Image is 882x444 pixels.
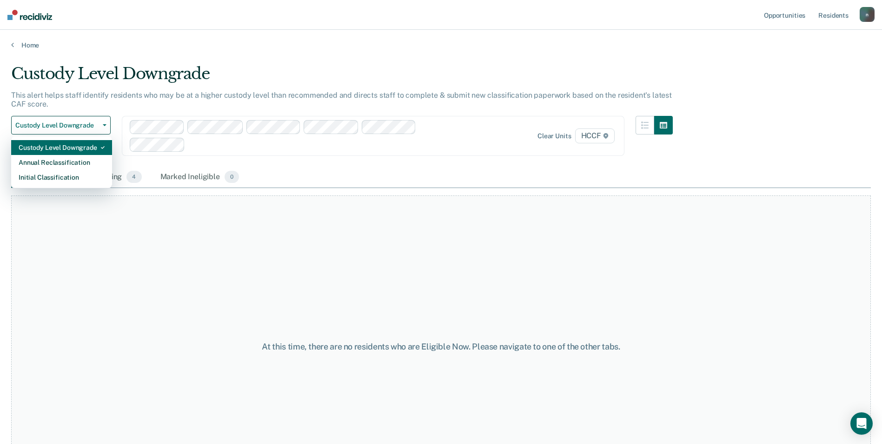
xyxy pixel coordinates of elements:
img: Recidiviz [7,10,52,20]
a: Home [11,41,871,49]
p: This alert helps staff identify residents who may be at a higher custody level than recommended a... [11,91,672,108]
div: Annual Reclassification [19,155,105,170]
div: Clear units [537,132,571,140]
div: Open Intercom Messenger [850,412,873,435]
div: At this time, there are no residents who are Eligible Now. Please navigate to one of the other tabs. [226,342,656,352]
span: HCCF [575,128,615,143]
span: Custody Level Downgrade [15,121,99,129]
button: Custody Level Downgrade [11,116,111,135]
button: n [860,7,875,22]
div: Custody Level Downgrade [11,64,673,91]
div: Custody Level Downgrade [19,140,105,155]
div: Pending4 [92,167,143,188]
div: Initial Classification [19,170,105,185]
span: 0 [225,171,239,183]
span: 4 [126,171,141,183]
div: Marked Ineligible0 [159,167,241,188]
